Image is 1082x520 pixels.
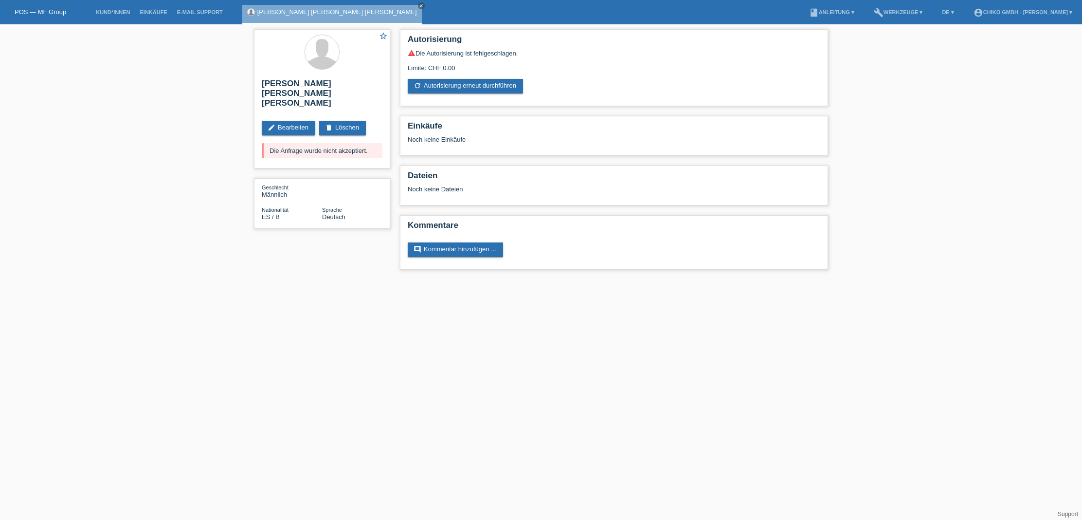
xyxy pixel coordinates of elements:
[262,121,315,135] a: editBearbeiten
[262,185,289,190] span: Geschlecht
[414,245,421,253] i: comment
[15,8,66,16] a: POS — MF Group
[874,8,884,18] i: build
[809,8,819,18] i: book
[379,32,388,42] a: star_border
[1058,511,1078,518] a: Support
[408,221,820,235] h2: Kommentare
[262,79,382,113] h2: [PERSON_NAME] [PERSON_NAME] [PERSON_NAME]
[325,124,333,131] i: delete
[262,184,322,198] div: Männlich
[262,143,382,158] div: Die Anfrage wurde nicht akzeptiert.
[408,242,503,257] a: commentKommentar hinzufügen ...
[408,136,820,150] div: Noch keine Einkäufe
[974,8,983,18] i: account_circle
[408,49,415,57] i: warning
[268,124,275,131] i: edit
[414,82,421,90] i: refresh
[869,9,928,15] a: buildWerkzeuge ▾
[408,79,523,93] a: refreshAutorisierung erneut durchführen
[408,186,705,193] div: Noch keine Dateien
[408,121,820,136] h2: Einkäufe
[937,9,958,15] a: DE ▾
[408,171,820,186] h2: Dateien
[804,9,859,15] a: bookAnleitung ▾
[418,2,425,9] a: close
[172,9,228,15] a: E-Mail Support
[262,213,280,221] span: Spanien / B / 27.01.2025
[408,57,820,72] div: Limite: CHF 0.00
[969,9,1077,15] a: account_circleChiko GmbH - [PERSON_NAME] ▾
[379,32,388,40] i: star_border
[262,207,289,213] span: Nationalität
[135,9,172,15] a: Einkäufe
[408,49,820,57] div: Die Autorisierung ist fehlgeschlagen.
[91,9,135,15] a: Kund*innen
[322,207,342,213] span: Sprache
[408,35,820,49] h2: Autorisierung
[257,8,417,16] a: [PERSON_NAME] [PERSON_NAME] [PERSON_NAME]
[319,121,366,135] a: deleteLöschen
[322,213,345,221] span: Deutsch
[419,3,424,8] i: close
